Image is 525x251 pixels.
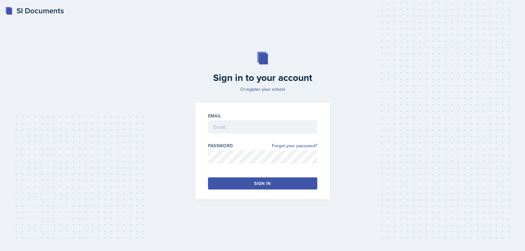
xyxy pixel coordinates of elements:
button: Sign in [208,177,317,189]
div: Sign in [254,180,271,187]
input: Email [208,120,317,134]
a: Forgot your password? [272,142,317,149]
label: Email [208,113,221,119]
a: SI Documents [5,5,64,17]
p: Or [192,86,334,92]
a: register your school [245,86,285,92]
h2: Sign in to your account [192,72,334,83]
label: Password [208,142,233,149]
